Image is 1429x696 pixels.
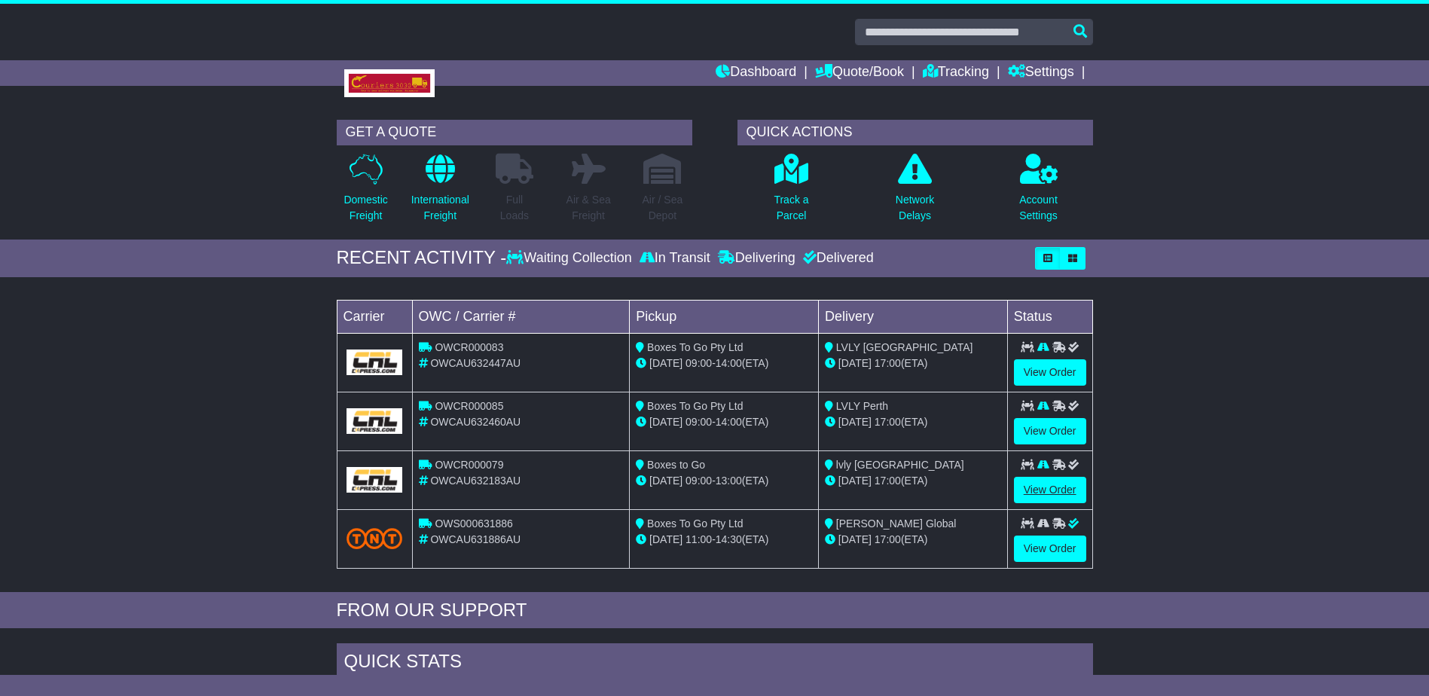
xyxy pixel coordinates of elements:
[430,533,521,545] span: OWCAU631886AU
[347,467,403,493] img: GetCarrierServiceLogo
[836,400,888,412] span: LVLY Perth
[649,416,682,428] span: [DATE]
[1018,153,1058,232] a: AccountSettings
[838,357,872,369] span: [DATE]
[337,600,1093,621] div: FROM OUR SUPPORT
[347,528,403,548] img: TNT_Domestic.png
[773,153,809,232] a: Track aParcel
[630,300,819,333] td: Pickup
[836,459,964,471] span: lvly [GEOGRAPHIC_DATA]
[347,408,403,434] img: GetCarrierServiceLogo
[1014,477,1086,503] a: View Order
[838,533,872,545] span: [DATE]
[685,533,712,545] span: 11:00
[875,357,901,369] span: 17:00
[1014,536,1086,562] a: View Order
[643,192,683,224] p: Air / Sea Depot
[875,416,901,428] span: 17:00
[649,357,682,369] span: [DATE]
[412,300,630,333] td: OWC / Carrier #
[836,517,957,530] span: [PERSON_NAME] Global
[411,153,470,232] a: InternationalFreight
[1019,192,1058,224] p: Account Settings
[1014,418,1086,444] a: View Order
[343,153,388,232] a: DomesticFreight
[430,416,521,428] span: OWCAU632460AU
[685,475,712,487] span: 09:00
[818,300,1007,333] td: Delivery
[1007,300,1092,333] td: Status
[825,532,1001,548] div: (ETA)
[647,400,743,412] span: Boxes To Go Pty Ltd
[496,192,533,224] p: Full Loads
[716,475,742,487] span: 13:00
[435,459,503,471] span: OWCR000079
[875,475,901,487] span: 17:00
[337,120,692,145] div: GET A QUOTE
[430,475,521,487] span: OWCAU632183AU
[685,416,712,428] span: 09:00
[714,250,799,267] div: Delivering
[716,533,742,545] span: 14:30
[337,300,412,333] td: Carrier
[435,341,503,353] span: OWCR000083
[337,643,1093,684] div: Quick Stats
[896,192,934,224] p: Network Delays
[838,416,872,428] span: [DATE]
[636,473,812,489] div: - (ETA)
[716,416,742,428] span: 14:00
[506,250,635,267] div: Waiting Collection
[649,533,682,545] span: [DATE]
[825,473,1001,489] div: (ETA)
[636,532,812,548] div: - (ETA)
[737,120,1093,145] div: QUICK ACTIONS
[895,153,935,232] a: NetworkDelays
[1008,60,1074,86] a: Settings
[799,250,874,267] div: Delivered
[647,459,705,471] span: Boxes to Go
[836,341,973,353] span: LVLY [GEOGRAPHIC_DATA]
[435,517,513,530] span: OWS000631886
[815,60,904,86] a: Quote/Book
[685,357,712,369] span: 09:00
[636,356,812,371] div: - (ETA)
[825,414,1001,430] div: (ETA)
[347,350,403,375] img: GetCarrierServiceLogo
[1014,359,1086,386] a: View Order
[566,192,611,224] p: Air & Sea Freight
[344,192,387,224] p: Domestic Freight
[923,60,989,86] a: Tracking
[435,400,503,412] span: OWCR000085
[875,533,901,545] span: 17:00
[647,517,743,530] span: Boxes To Go Pty Ltd
[774,192,808,224] p: Track a Parcel
[647,341,743,353] span: Boxes To Go Pty Ltd
[337,247,507,269] div: RECENT ACTIVITY -
[716,60,796,86] a: Dashboard
[825,356,1001,371] div: (ETA)
[636,414,812,430] div: - (ETA)
[838,475,872,487] span: [DATE]
[649,475,682,487] span: [DATE]
[636,250,714,267] div: In Transit
[716,357,742,369] span: 14:00
[411,192,469,224] p: International Freight
[430,357,521,369] span: OWCAU632447AU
